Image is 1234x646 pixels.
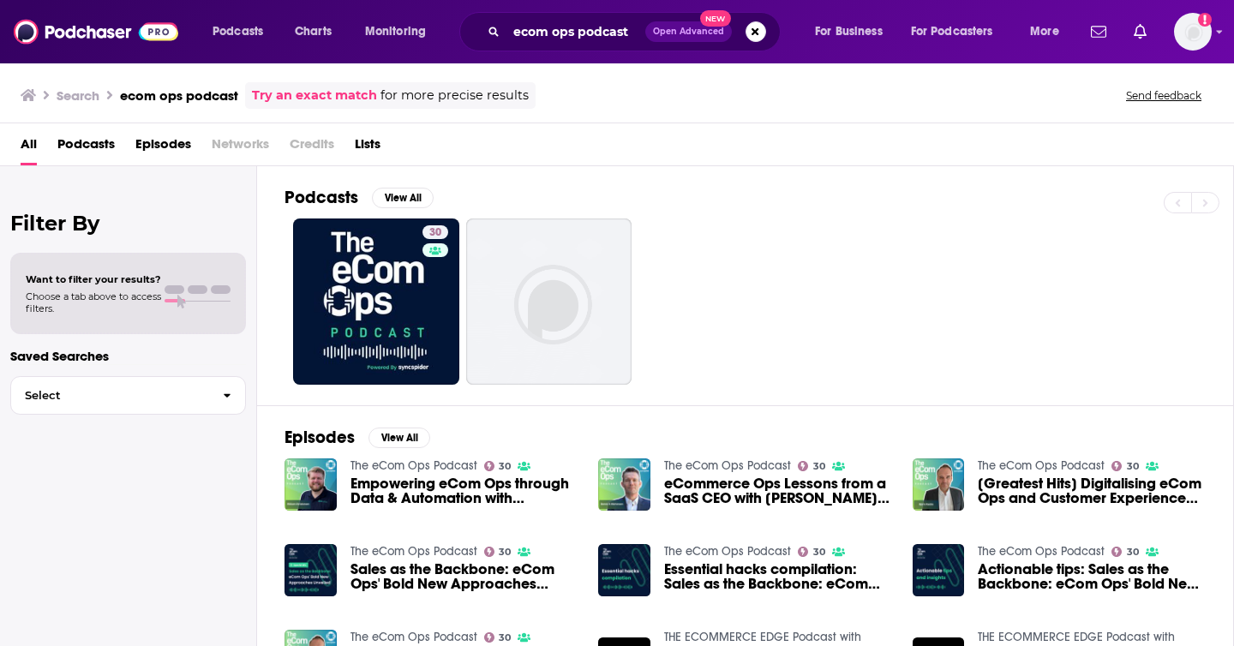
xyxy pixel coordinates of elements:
a: The eCom Ops Podcast [978,458,1105,473]
img: [Greatest Hits] Digitalising eCom Ops and Customer Experience with Björn Radde, T-Systems Interna... [913,458,965,511]
a: Podcasts [57,130,115,165]
span: 30 [499,548,511,556]
button: open menu [900,18,1018,45]
a: eCommerce Ops Lessons from a SaaS CEO with Dennis Roland Mortensen of x.ai [664,476,892,505]
span: Empowering eCom Ops through Data & Automation with [PERSON_NAME] from DataAutomation [350,476,578,505]
h3: Search [57,87,99,104]
a: Empowering eCom Ops through Data & Automation with William Christensen from DataAutomation [350,476,578,505]
img: eCommerce Ops Lessons from a SaaS CEO with Dennis Roland Mortensen of x.ai [598,458,650,511]
a: The eCom Ops Podcast [350,458,477,473]
span: More [1030,20,1059,44]
span: Choose a tab above to access filters. [26,290,161,314]
span: 30 [1127,548,1139,556]
a: PodcastsView All [285,187,434,208]
a: The eCom Ops Podcast [350,630,477,644]
img: Essential hacks compilation: Sales as the Backbone: eCom Ops' Bold New Approaches Unveiled [598,544,650,596]
span: Podcasts [213,20,263,44]
button: open menu [353,18,448,45]
a: The eCom Ops Podcast [978,544,1105,559]
button: open menu [803,18,904,45]
span: 30 [1127,463,1139,470]
a: 30 [484,461,512,471]
span: Want to filter your results? [26,273,161,285]
span: Open Advanced [653,27,724,36]
span: Charts [295,20,332,44]
span: For Podcasters [911,20,993,44]
a: Actionable tips: Sales as the Backbone: eCom Ops' Bold New Approaches Unveiled - Special Mix [978,562,1206,591]
p: Saved Searches [10,348,246,364]
img: Actionable tips: Sales as the Backbone: eCom Ops' Bold New Approaches Unveiled - Special Mix [913,544,965,596]
a: The eCom Ops Podcast [664,458,791,473]
a: All [21,130,37,165]
a: 30 [293,218,459,385]
span: Logged in as Marketing09 [1174,13,1212,51]
span: New [700,10,731,27]
button: Show profile menu [1174,13,1212,51]
a: Charts [284,18,342,45]
button: Send feedback [1121,88,1207,103]
h2: Podcasts [285,187,358,208]
span: Select [11,390,209,401]
a: Show notifications dropdown [1127,17,1153,46]
span: For Business [815,20,883,44]
svg: Add a profile image [1198,13,1212,27]
a: Essential hacks compilation: Sales as the Backbone: eCom Ops' Bold New Approaches Unveiled [664,562,892,591]
span: Credits [290,130,334,165]
h2: Episodes [285,427,355,448]
span: 30 [499,463,511,470]
span: 30 [813,463,825,470]
button: open menu [201,18,285,45]
span: 30 [429,224,441,242]
a: 30 [422,225,448,239]
span: Networks [212,130,269,165]
a: 30 [484,547,512,557]
span: [Greatest Hits] Digitalising eCom Ops and Customer Experience with [PERSON_NAME], T-Systems Inter... [978,476,1206,505]
img: Podchaser - Follow, Share and Rate Podcasts [14,15,178,48]
h2: Filter By [10,211,246,236]
a: 30 [484,632,512,643]
a: 30 [798,547,825,557]
a: The eCom Ops Podcast [350,544,477,559]
a: Show notifications dropdown [1084,17,1113,46]
a: 30 [1111,461,1139,471]
button: View All [368,428,430,448]
span: 30 [813,548,825,556]
input: Search podcasts, credits, & more... [506,18,645,45]
img: Sales as the Backbone: eCom Ops' Bold New Approaches Unveiled - Special Mix [285,544,337,596]
span: eCommerce Ops Lessons from a SaaS CEO with [PERSON_NAME] [PERSON_NAME] of [URL] [664,476,892,505]
span: Monitoring [365,20,426,44]
a: [Greatest Hits] Digitalising eCom Ops and Customer Experience with Björn Radde, T-Systems Interna... [978,476,1206,505]
a: Try an exact match [252,86,377,105]
a: The eCom Ops Podcast [664,544,791,559]
button: Select [10,376,246,415]
div: Search podcasts, credits, & more... [476,12,797,51]
a: Episodes [135,130,191,165]
button: View All [372,188,434,208]
a: Sales as the Backbone: eCom Ops' Bold New Approaches Unveiled - Special Mix [350,562,578,591]
a: 30 [798,461,825,471]
a: 30 [1111,547,1139,557]
span: for more precise results [380,86,529,105]
a: Lists [355,130,380,165]
button: Open AdvancedNew [645,21,732,42]
button: open menu [1018,18,1081,45]
h3: ecom ops podcast [120,87,238,104]
img: Empowering eCom Ops through Data & Automation with William Christensen from DataAutomation [285,458,337,511]
span: 30 [499,634,511,642]
a: EpisodesView All [285,427,430,448]
img: User Profile [1174,13,1212,51]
